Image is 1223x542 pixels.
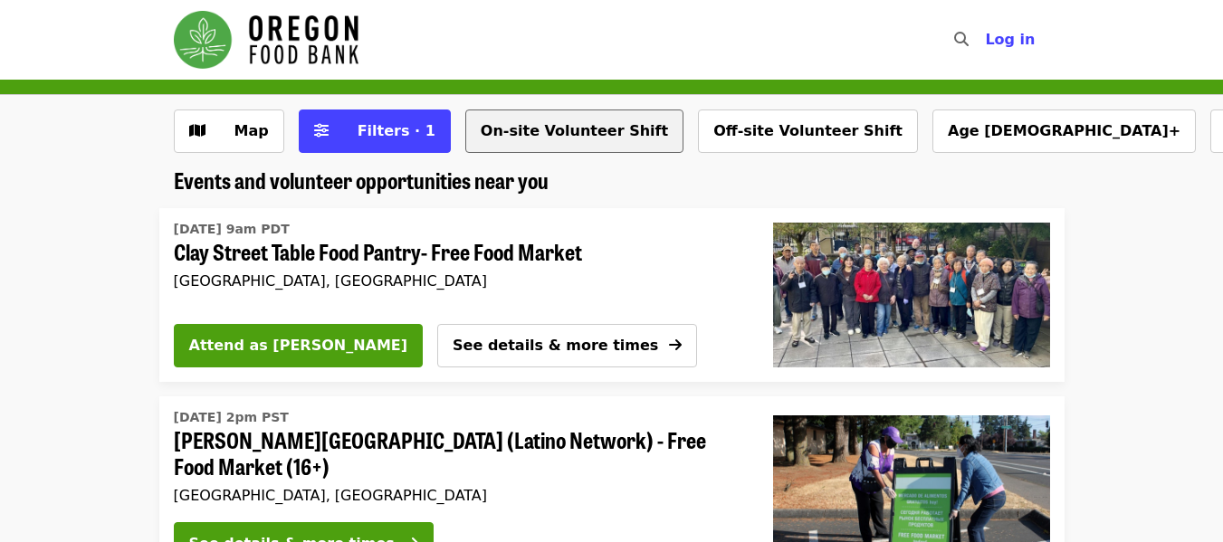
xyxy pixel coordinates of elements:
[174,487,744,504] div: [GEOGRAPHIC_DATA], [GEOGRAPHIC_DATA]
[314,122,329,139] i: sliders-h icon
[174,11,358,69] img: Oregon Food Bank - Home
[174,272,730,290] div: [GEOGRAPHIC_DATA], [GEOGRAPHIC_DATA]
[189,335,408,357] span: Attend as [PERSON_NAME]
[698,109,918,153] button: Off-site Volunteer Shift
[174,239,730,265] span: Clay Street Table Food Pantry- Free Food Market
[174,215,730,293] a: See details for "Clay Street Table Food Pantry- Free Food Market"
[759,208,1065,382] a: Clay Street Table Food Pantry- Free Food Market
[189,122,205,139] i: map icon
[174,220,290,239] time: [DATE] 9am PDT
[174,324,424,367] button: Attend as [PERSON_NAME]
[669,337,682,354] i: arrow-right icon
[437,324,697,367] button: See details & more times
[174,408,289,427] time: [DATE] 2pm PST
[174,109,284,153] button: Show map view
[979,18,994,62] input: Search
[932,109,1196,153] button: Age [DEMOGRAPHIC_DATA]+
[773,223,1050,367] img: Clay Street Table Food Pantry- Free Food Market organized by Oregon Food Bank
[985,31,1035,48] span: Log in
[358,122,435,139] span: Filters · 1
[453,337,658,354] span: See details & more times
[174,164,549,195] span: Events and volunteer opportunities near you
[465,109,683,153] button: On-site Volunteer Shift
[954,31,969,48] i: search icon
[174,427,744,480] span: [PERSON_NAME][GEOGRAPHIC_DATA] (Latino Network) - Free Food Market (16+)
[234,122,269,139] span: Map
[299,109,451,153] button: Filters (1 selected)
[970,22,1049,58] button: Log in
